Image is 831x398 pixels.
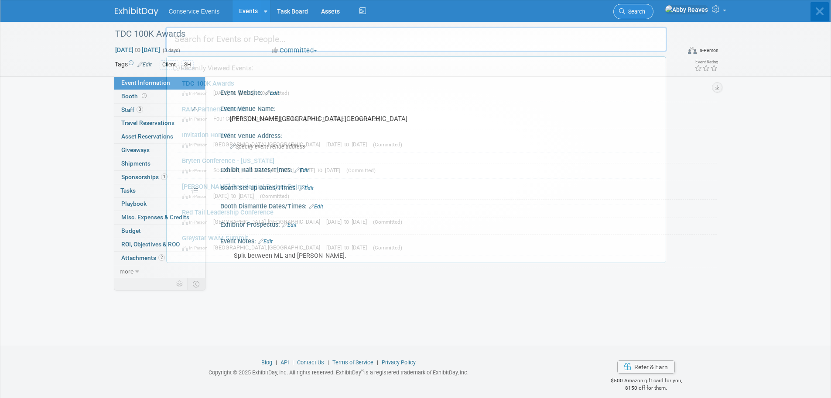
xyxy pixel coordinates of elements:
[326,141,371,148] span: [DATE] to [DATE]
[182,116,212,122] span: In-Person
[182,245,212,251] span: In-Person
[182,142,212,148] span: In-Person
[178,179,661,204] a: [PERSON_NAME] Residential Budget Retreat In-Person [DATE] to [DATE] (Committed)
[171,57,661,76] div: Recently Viewed Events:
[373,245,402,251] span: (Committed)
[213,193,258,199] span: [DATE] to [DATE]
[326,244,371,251] span: [DATE] to [DATE]
[213,218,325,225] span: [GEOGRAPHIC_DATA], [GEOGRAPHIC_DATA]
[326,218,371,225] span: [DATE] to [DATE]
[178,101,661,127] a: RAM Partners Summit In-Person Four Corners, [GEOGRAPHIC_DATA] [DATE] to [DATE] (Committed)
[373,142,402,148] span: (Committed)
[165,27,667,52] input: Search for Events or People...
[305,115,350,122] span: [DATE] to [DATE]
[213,244,325,251] span: [GEOGRAPHIC_DATA], [GEOGRAPHIC_DATA]
[260,193,289,199] span: (Committed)
[178,127,661,152] a: Invitation Homes In-Person [GEOGRAPHIC_DATA], [GEOGRAPHIC_DATA] [DATE] to [DATE] (Committed)
[346,167,376,173] span: (Committed)
[182,90,212,96] span: In-Person
[213,167,298,173] span: Scottsdale, [GEOGRAPHIC_DATA]
[182,219,212,225] span: In-Person
[213,141,325,148] span: [GEOGRAPHIC_DATA], [GEOGRAPHIC_DATA]
[213,90,258,96] span: [DATE] to [DATE]
[300,167,345,173] span: [DATE] to [DATE]
[182,168,212,173] span: In-Person
[182,194,212,199] span: In-Person
[260,90,289,96] span: (Committed)
[178,76,661,101] a: TDC 100K Awards In-Person [DATE] to [DATE] (Committed)
[373,219,402,225] span: (Committed)
[178,153,661,178] a: Bryten Conference - [US_STATE] In-Person Scottsdale, [GEOGRAPHIC_DATA] [DATE] to [DATE] (Committed)
[178,204,661,230] a: Red Tail Leadership Conference In-Person [GEOGRAPHIC_DATA], [GEOGRAPHIC_DATA] [DATE] to [DATE] (C...
[178,230,661,256] a: Greystar WAM Summit In-Person [GEOGRAPHIC_DATA], [GEOGRAPHIC_DATA] [DATE] to [DATE] (Committed)
[352,116,381,122] span: (Committed)
[213,115,303,122] span: Four Corners, [GEOGRAPHIC_DATA]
